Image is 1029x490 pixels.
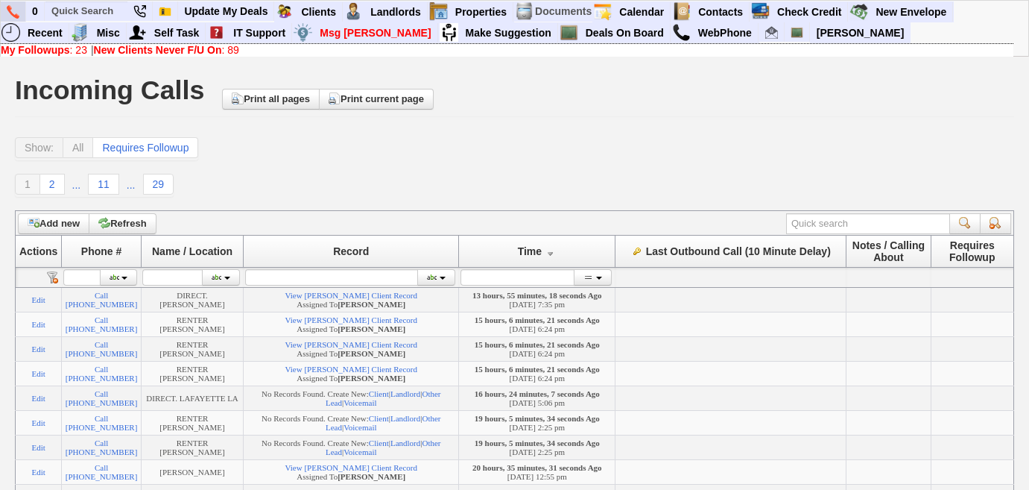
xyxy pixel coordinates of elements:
a: Requires Followup [93,137,198,158]
a: Recent [22,23,69,43]
img: chalkboard.png [560,23,578,42]
td: RENTER [PERSON_NAME] [141,435,243,459]
a: Edit [32,468,45,477]
a: Print current page [319,89,434,110]
img: recent.png [1,23,20,42]
a: Landlord [390,414,420,423]
td: [DATE] 7:35 pm [459,287,615,312]
img: su2.jpg [440,23,458,42]
a: Other Lead [326,414,441,432]
a: Msg [PERSON_NAME] [314,23,437,43]
a: Print all pages [222,89,320,110]
a: Landlord [390,389,420,398]
td: Assigned To [244,336,459,361]
span: Time [518,245,542,257]
img: phone.png [7,5,19,19]
img: call.png [672,23,691,42]
a: Call [PHONE_NUMBER] [66,389,138,407]
td: Assigned To [244,287,459,312]
img: Bookmark.png [159,5,171,18]
a: Contacts [692,2,750,22]
a: My Followups: 23 [1,44,87,56]
a: Edit [32,295,45,304]
button: Add new [18,213,89,234]
a: Landlord [390,439,420,447]
a: View [PERSON_NAME] Client Record [285,365,417,374]
a: Client [369,414,389,423]
a: Voicemail [343,447,376,456]
th: Actions [16,235,62,267]
td: RENTER [PERSON_NAME] [141,336,243,361]
img: landlord.png [344,2,363,21]
input: Quick Search [45,1,127,20]
img: appt_icon.png [593,2,612,21]
td: RENTER [PERSON_NAME] [141,312,243,336]
td: [DATE] 6:24 pm [459,336,615,361]
img: myadd.png [128,23,147,42]
td: Assigned To [244,459,459,484]
a: View [PERSON_NAME] Client Record [285,291,417,300]
td: [DATE] 6:24 pm [459,312,615,336]
b: 16 hours, 24 minutes, 7 seconds Ago [475,389,600,398]
a: Call [PHONE_NUMBER] [66,414,138,432]
a: Make Suggestion [460,23,558,43]
img: docs.png [515,2,534,21]
img: chalkboard.png [791,26,803,39]
td: DIRECT. LAFAYETTE LA [141,386,243,410]
input: Quick search [786,213,950,234]
img: creditreport.png [751,2,770,21]
img: properties.png [429,2,448,21]
span: Name / Location [152,245,232,257]
a: Edit [32,394,45,403]
a: Edit [32,369,45,378]
img: contact.png [672,2,691,21]
a: Calendar [613,2,671,22]
a: Edit [32,443,45,452]
td: RENTER [PERSON_NAME] [141,410,243,435]
a: Voicemail [343,398,376,407]
td: No Records Found. Create New: | | | [244,386,459,410]
td: [DATE] 6:24 pm [459,361,615,386]
font: Msg [PERSON_NAME] [320,27,431,39]
b: 19 hours, 5 minutes, 34 seconds Ago [475,439,600,447]
td: No Records Found. Create New: | | | [244,410,459,435]
span: Notes / Calling About [852,239,925,263]
a: View [PERSON_NAME] Client Record [285,315,417,324]
b: 19 hours, 5 minutes, 34 seconds Ago [475,414,600,423]
a: View [PERSON_NAME] Client Record [285,463,417,472]
td: Documents [534,1,592,22]
a: Other Lead [326,389,441,407]
td: DIRECT. [PERSON_NAME] [141,287,243,312]
span: Requires Followup [949,239,995,263]
div: | [1,44,1013,56]
a: Self Task [148,23,206,43]
a: 29 [143,174,174,195]
a: Check Credit [771,2,848,22]
span: Last Outbound Call (10 Minute Delay) [646,245,831,257]
a: Reset filter row [46,271,58,283]
h1: Incoming Calls [15,77,204,104]
a: Misc [91,23,127,43]
img: money.png [294,23,312,42]
a: Edit [32,345,45,354]
a: New Clients Never F/U On: 89 [94,44,239,56]
img: Renata@HomeSweetHomeProperties.com [765,26,778,39]
a: Clients [295,2,343,22]
a: ... [119,175,143,195]
a: Call [PHONE_NUMBER] [66,463,138,481]
b: 13 hours, 55 minutes, 18 seconds Ago [472,291,602,300]
td: Assigned To [244,361,459,386]
a: 11 [88,174,119,195]
a: Deals On Board [580,23,671,43]
img: clients.png [275,2,294,21]
b: [PERSON_NAME] [338,324,405,333]
b: 20 hours, 35 minutes, 31 seconds Ago [472,463,602,472]
a: IT Support [227,23,292,43]
td: RENTER [PERSON_NAME] [141,361,243,386]
b: 15 hours, 6 minutes, 21 seconds Ago [475,365,600,374]
img: help2.png [207,23,226,42]
td: [PERSON_NAME] [141,459,243,484]
td: [DATE] 2:25 pm [459,435,615,459]
b: 15 hours, 6 minutes, 21 seconds Ago [475,340,600,349]
td: [DATE] 5:06 pm [459,386,615,410]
